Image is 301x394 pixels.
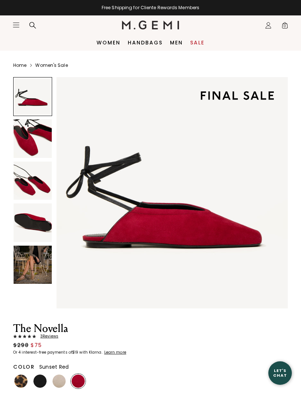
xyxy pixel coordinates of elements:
[13,323,166,334] h1: The Novella
[14,246,52,284] img: The Novella
[72,375,85,388] img: Sunset Red
[13,350,72,355] klarna-placement-style-body: Or 4 interest-free payments of
[190,40,204,46] a: Sale
[12,21,20,29] button: Open site menu
[79,350,103,355] klarna-placement-style-body: with Klarna
[104,350,126,355] klarna-placement-style-cta: Learn more
[72,350,78,355] klarna-placement-style-amount: $19
[14,375,28,388] img: Leopard Print
[30,341,42,349] span: $75
[14,203,52,242] img: The Novella
[191,82,283,109] img: final sale tag
[281,23,289,30] span: 0
[39,363,69,370] span: Sunset Red
[13,364,35,370] h2: Color
[57,77,288,308] img: The Novella
[14,162,52,200] img: The Novella
[35,62,68,68] a: Women's Sale
[36,334,58,339] span: 3 Review s
[52,375,66,388] img: Sandstone
[97,40,120,46] a: Women
[122,21,179,29] img: M.Gemi
[14,119,52,158] img: The Novella
[33,375,47,388] img: Black
[13,334,166,339] a: 3Reviews
[268,368,292,377] div: Let's Chat
[128,40,163,46] a: Handbags
[170,40,183,46] a: Men
[13,341,29,349] span: $298
[13,62,26,68] a: Home
[104,350,126,355] a: Learn more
